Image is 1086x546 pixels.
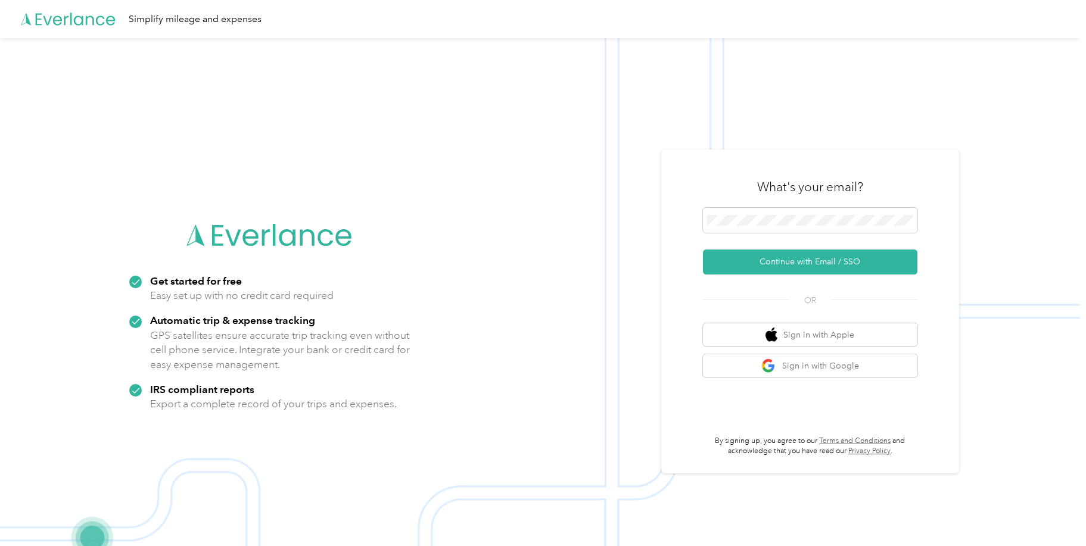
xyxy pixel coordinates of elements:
span: OR [789,294,831,307]
p: By signing up, you agree to our and acknowledge that you have read our . [703,436,917,457]
a: Privacy Policy [848,447,891,455]
p: GPS satellites ensure accurate trip tracking even without cell phone service. Integrate your bank... [150,328,410,372]
div: Simplify mileage and expenses [129,12,262,27]
img: google logo [761,358,776,373]
a: Terms and Conditions [819,436,891,445]
p: Export a complete record of your trips and expenses. [150,397,397,411]
button: Continue with Email / SSO [703,249,917,274]
strong: Get started for free [150,274,242,287]
h3: What's your email? [757,179,863,195]
button: google logoSign in with Google [703,354,917,377]
strong: Automatic trip & expense tracking [150,314,315,326]
img: apple logo [766,327,777,342]
p: Easy set up with no credit card required [150,288,334,303]
button: apple logoSign in with Apple [703,323,917,347]
strong: IRS compliant reports [150,383,254,395]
